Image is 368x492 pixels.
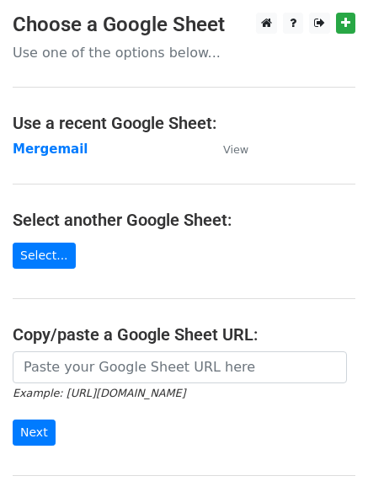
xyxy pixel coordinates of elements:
[13,243,76,269] a: Select...
[13,210,355,230] h4: Select another Google Sheet:
[13,113,355,133] h4: Use a recent Google Sheet:
[13,351,347,383] input: Paste your Google Sheet URL here
[13,142,88,157] a: Mergemail
[13,44,355,61] p: Use one of the options below...
[13,420,56,446] input: Next
[206,142,248,157] a: View
[223,143,248,156] small: View
[13,324,355,345] h4: Copy/paste a Google Sheet URL:
[13,13,355,37] h3: Choose a Google Sheet
[13,387,185,399] small: Example: [URL][DOMAIN_NAME]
